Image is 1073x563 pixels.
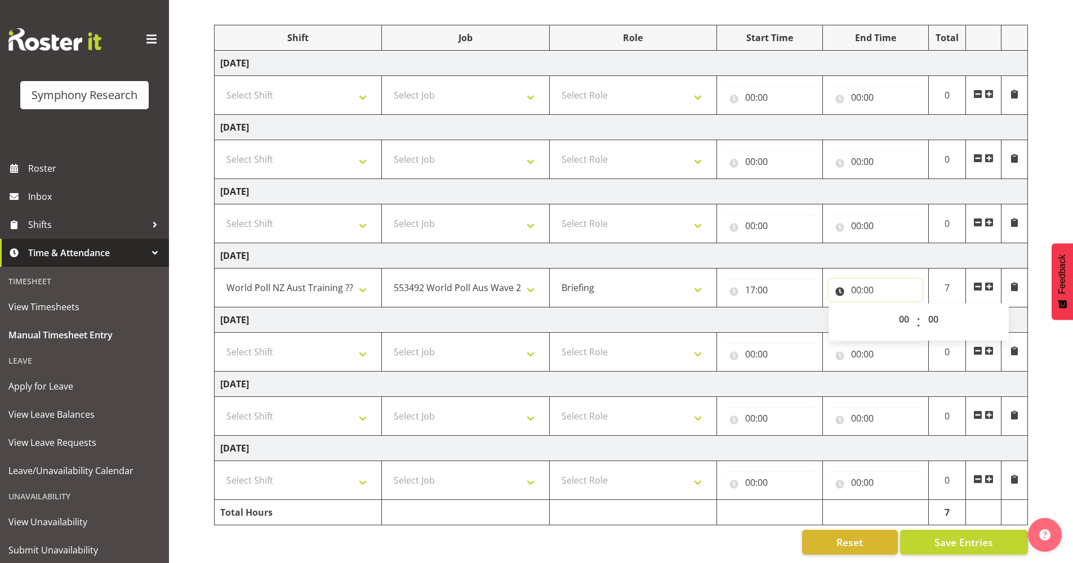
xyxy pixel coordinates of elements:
td: 0 [928,204,966,243]
td: [DATE] [215,51,1028,76]
span: Roster [28,160,163,177]
a: Apply for Leave [3,372,166,400]
td: [DATE] [215,243,1028,269]
td: 0 [928,461,966,500]
input: Click to select... [723,343,817,365]
span: Save Entries [934,535,993,549]
td: [DATE] [215,372,1028,397]
input: Click to select... [829,343,923,365]
img: help-xxl-2.png [1039,529,1050,540]
span: Inbox [28,188,163,205]
a: Manual Timesheet Entry [3,321,166,349]
div: Unavailability [3,485,166,508]
input: Click to select... [723,215,817,237]
div: Timesheet [3,270,166,293]
span: Leave/Unavailability Calendar [8,462,161,479]
td: [DATE] [215,307,1028,333]
input: Click to select... [723,279,817,301]
span: Shifts [28,216,146,233]
span: Feedback [1057,254,1067,294]
input: Click to select... [723,407,817,430]
img: Rosterit website logo [8,28,101,51]
td: 7 [928,500,966,525]
a: View Unavailability [3,508,166,536]
button: Save Entries [900,530,1028,555]
div: Shift [220,31,376,44]
td: [DATE] [215,436,1028,461]
span: Submit Unavailability [8,542,161,558]
input: Click to select... [829,279,923,301]
a: View Timesheets [3,293,166,321]
button: Reset [802,530,898,555]
span: Manual Timesheet Entry [8,327,161,343]
a: View Leave Requests [3,428,166,457]
div: Leave [3,349,166,372]
td: 0 [928,333,966,372]
td: 0 [928,76,966,115]
div: Role [555,31,711,44]
a: View Leave Balances [3,400,166,428]
div: Start Time [723,31,817,44]
span: View Leave Requests [8,434,161,451]
span: Reset [836,535,863,549]
input: Click to select... [829,471,923,494]
span: Apply for Leave [8,378,161,395]
td: [DATE] [215,179,1028,204]
input: Click to select... [723,471,817,494]
input: Click to select... [829,215,923,237]
div: Total [934,31,960,44]
span: View Timesheets [8,298,161,315]
td: 0 [928,140,966,179]
div: End Time [829,31,923,44]
input: Click to select... [829,407,923,430]
input: Click to select... [829,86,923,109]
td: [DATE] [215,115,1028,140]
span: View Leave Balances [8,406,161,423]
td: Total Hours [215,500,382,525]
td: 7 [928,269,966,307]
a: Leave/Unavailability Calendar [3,457,166,485]
div: Job [388,31,543,44]
div: Symphony Research [32,87,137,104]
span: : [916,308,920,336]
span: Time & Attendance [28,244,146,261]
td: 0 [928,397,966,436]
span: View Unavailability [8,513,161,530]
input: Click to select... [723,86,817,109]
input: Click to select... [723,150,817,173]
input: Click to select... [829,150,923,173]
button: Feedback - Show survey [1052,243,1073,320]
